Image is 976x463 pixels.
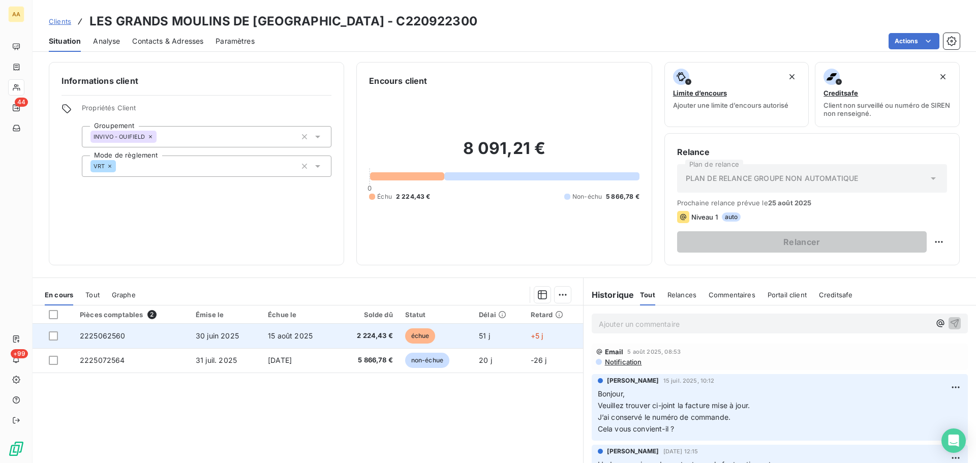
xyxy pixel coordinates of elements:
[82,104,331,118] span: Propriétés Client
[722,212,741,222] span: auto
[112,291,136,299] span: Graphe
[768,199,812,207] span: 25 août 2025
[941,428,966,453] div: Open Intercom Messenger
[815,62,960,127] button: CreditsafeClient non surveillé ou numéro de SIREN non renseigné.
[8,100,24,116] a: 44
[216,36,255,46] span: Paramètres
[268,311,330,319] div: Échue le
[377,192,392,201] span: Échu
[196,311,256,319] div: Émise le
[673,89,727,97] span: Limite d’encours
[11,349,28,358] span: +99
[598,389,625,398] span: Bonjour,
[677,199,947,207] span: Prochaine relance prévue le
[369,138,639,169] h2: 8 091,21 €
[45,291,73,299] span: En cours
[819,291,853,299] span: Creditsafe
[147,310,157,319] span: 2
[49,16,71,26] a: Clients
[607,376,659,385] span: [PERSON_NAME]
[94,134,145,140] span: INVIVO - OUIFIELD
[157,132,165,141] input: Ajouter une valeur
[116,162,124,171] input: Ajouter une valeur
[686,173,859,183] span: PLAN DE RELANCE GROUPE NON AUTOMATIQUE
[89,12,477,30] h3: LES GRANDS MOULINS DE [GEOGRAPHIC_DATA] - C220922300
[531,331,543,340] span: +5 j
[768,291,807,299] span: Portail client
[268,331,313,340] span: 15 août 2025
[132,36,203,46] span: Contacts & Adresses
[606,192,639,201] span: 5 866,78 €
[405,328,436,344] span: échue
[677,146,947,158] h6: Relance
[396,192,431,201] span: 2 224,43 €
[663,378,715,384] span: 15 juil. 2025, 10:12
[823,101,951,117] span: Client non surveillé ou numéro de SIREN non renseigné.
[405,353,449,368] span: non-échue
[584,289,634,301] h6: Historique
[889,33,939,49] button: Actions
[8,441,24,457] img: Logo LeanPay
[673,101,788,109] span: Ajouter une limite d’encours autorisé
[531,311,577,319] div: Retard
[823,89,858,97] span: Creditsafe
[15,98,28,107] span: 44
[405,311,467,319] div: Statut
[62,75,331,87] h6: Informations client
[605,348,624,356] span: Email
[640,291,655,299] span: Tout
[667,291,696,299] span: Relances
[80,331,126,340] span: 2225062560
[677,231,927,253] button: Relancer
[342,311,392,319] div: Solde dû
[709,291,755,299] span: Commentaires
[598,401,750,410] span: Veuillez trouver ci-joint la facture mise à jour.
[663,448,698,454] span: [DATE] 12:15
[572,192,602,201] span: Non-échu
[598,424,674,433] span: Cela vous convient-il ?
[368,184,372,192] span: 0
[691,213,718,221] span: Niveau 1
[85,291,100,299] span: Tout
[80,310,184,319] div: Pièces comptables
[342,355,392,365] span: 5 866,78 €
[531,356,547,364] span: -26 j
[627,349,681,355] span: 5 août 2025, 08:53
[604,358,642,366] span: Notification
[80,356,125,364] span: 2225072564
[342,331,392,341] span: 2 224,43 €
[479,311,518,319] div: Délai
[93,36,120,46] span: Analyse
[268,356,292,364] span: [DATE]
[369,75,427,87] h6: Encours client
[479,331,490,340] span: 51 j
[8,6,24,22] div: AA
[196,356,237,364] span: 31 juil. 2025
[196,331,239,340] span: 30 juin 2025
[598,413,730,421] span: J’ai conservé le numéro de commande.
[607,447,659,456] span: [PERSON_NAME]
[479,356,492,364] span: 20 j
[664,62,809,127] button: Limite d’encoursAjouter une limite d’encours autorisé
[49,36,81,46] span: Situation
[49,17,71,25] span: Clients
[94,163,105,169] span: VRT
